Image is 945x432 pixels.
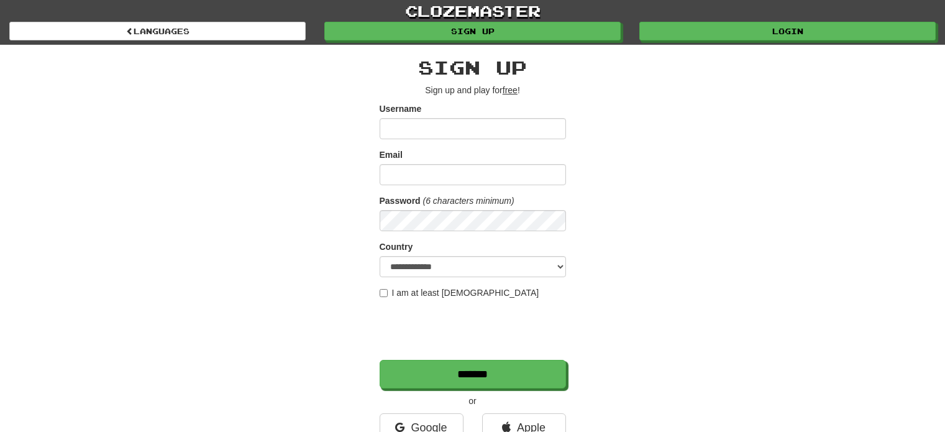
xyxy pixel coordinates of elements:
[380,84,566,96] p: Sign up and play for !
[324,22,621,40] a: Sign up
[423,196,514,206] em: (6 characters minimum)
[380,149,403,161] label: Email
[380,103,422,115] label: Username
[380,287,539,299] label: I am at least [DEMOGRAPHIC_DATA]
[380,305,568,354] iframe: reCAPTCHA
[9,22,306,40] a: Languages
[380,57,566,78] h2: Sign up
[380,395,566,407] p: or
[503,85,518,95] u: free
[380,289,388,297] input: I am at least [DEMOGRAPHIC_DATA]
[380,241,413,253] label: Country
[380,195,421,207] label: Password
[639,22,936,40] a: Login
